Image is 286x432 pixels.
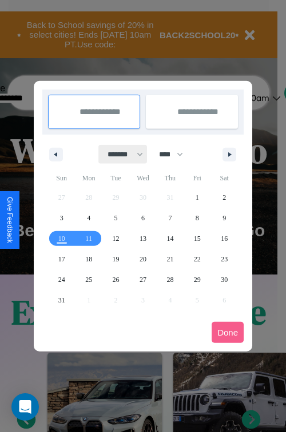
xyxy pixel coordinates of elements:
[85,249,92,269] span: 18
[75,228,102,249] button: 11
[166,249,173,269] span: 21
[221,249,228,269] span: 23
[11,393,39,421] div: Open Intercom Messenger
[211,208,238,228] button: 9
[223,187,226,208] span: 2
[114,208,118,228] span: 5
[194,249,201,269] span: 22
[102,169,129,187] span: Tue
[157,169,184,187] span: Thu
[140,249,146,269] span: 20
[211,249,238,269] button: 23
[157,249,184,269] button: 21
[211,169,238,187] span: Sat
[48,169,75,187] span: Sun
[184,269,210,290] button: 29
[157,269,184,290] button: 28
[196,187,199,208] span: 1
[75,208,102,228] button: 4
[85,269,92,290] span: 25
[113,228,120,249] span: 12
[48,228,75,249] button: 10
[140,269,146,290] span: 27
[58,228,65,249] span: 10
[184,228,210,249] button: 15
[184,208,210,228] button: 8
[75,249,102,269] button: 18
[196,208,199,228] span: 8
[194,269,201,290] span: 29
[102,269,129,290] button: 26
[102,249,129,269] button: 19
[184,169,210,187] span: Fri
[129,169,156,187] span: Wed
[184,249,210,269] button: 22
[58,269,65,290] span: 24
[168,208,172,228] span: 7
[48,208,75,228] button: 3
[211,228,238,249] button: 16
[212,322,244,343] button: Done
[221,228,228,249] span: 16
[141,208,145,228] span: 6
[102,208,129,228] button: 5
[85,228,92,249] span: 11
[113,269,120,290] span: 26
[129,269,156,290] button: 27
[129,228,156,249] button: 13
[211,187,238,208] button: 2
[129,208,156,228] button: 6
[157,228,184,249] button: 14
[87,208,90,228] span: 4
[48,290,75,310] button: 31
[60,208,63,228] span: 3
[184,187,210,208] button: 1
[140,228,146,249] span: 13
[194,228,201,249] span: 15
[58,249,65,269] span: 17
[129,249,156,269] button: 20
[211,269,238,290] button: 30
[6,197,14,243] div: Give Feedback
[166,228,173,249] span: 14
[75,269,102,290] button: 25
[223,208,226,228] span: 9
[102,228,129,249] button: 12
[48,269,75,290] button: 24
[58,290,65,310] span: 31
[157,208,184,228] button: 7
[48,249,75,269] button: 17
[113,249,120,269] span: 19
[166,269,173,290] span: 28
[221,269,228,290] span: 30
[75,169,102,187] span: Mon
